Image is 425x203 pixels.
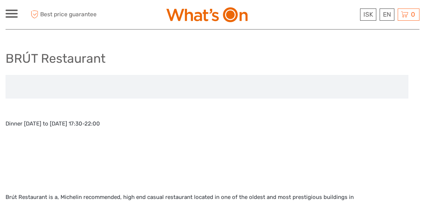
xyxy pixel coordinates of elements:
[6,119,408,129] p: Dinner [DATE] to [DATE] 17:30-22:00
[410,11,416,18] span: 0
[380,8,394,21] div: EN
[166,7,248,22] img: What's On
[29,8,109,21] span: Best price guarantee
[6,51,106,66] h1: BRÚT Restaurant
[363,11,373,18] span: ISK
